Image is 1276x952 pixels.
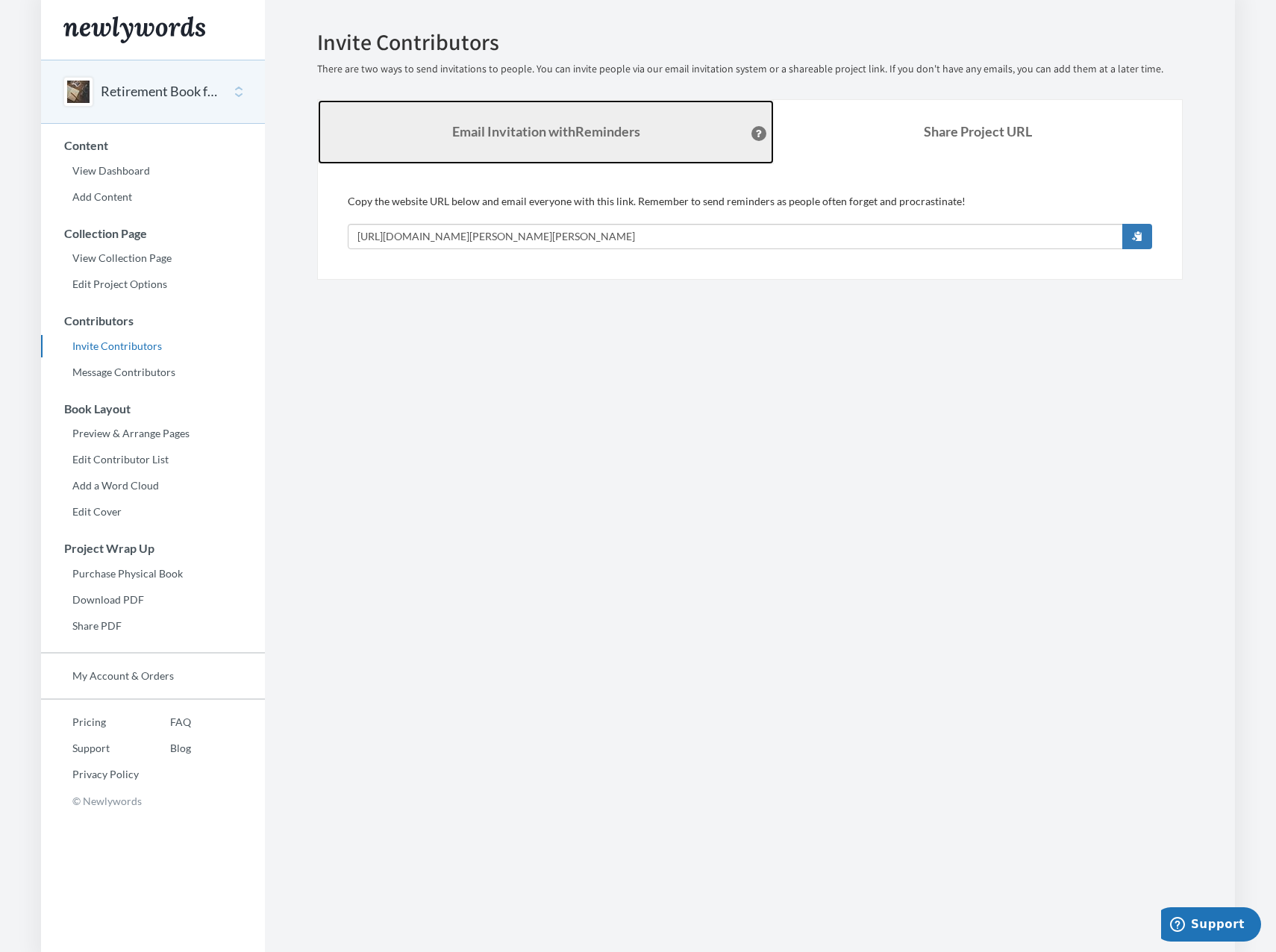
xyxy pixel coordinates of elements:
[41,563,265,585] a: Purchase Physical Book
[42,542,265,555] h3: Project Wrap Up
[41,711,139,733] a: Pricing
[348,194,1152,249] div: Copy the website URL below and email everyone with this link. Remember to send reminders as peopl...
[41,247,265,269] a: View Collection Page
[41,186,265,208] a: Add Content
[42,402,265,416] h3: Book Layout
[317,30,1183,54] h2: Invite Contributors
[41,361,265,383] a: Message Contributors
[41,763,139,786] a: Privacy Policy
[41,589,265,611] a: Download PDF
[42,227,265,240] h3: Collection Page
[101,82,222,101] button: Retirement Book for [PERSON_NAME] and [PERSON_NAME]
[42,314,265,328] h3: Contributors
[41,501,265,523] a: Edit Cover
[139,737,191,760] a: Blog
[42,139,265,152] h3: Content
[41,665,265,687] a: My Account & Orders
[41,160,265,182] a: View Dashboard
[317,62,1183,77] p: There are two ways to send invitations to people. You can invite people via our email invitation ...
[41,475,265,497] a: Add a Word Cloud
[41,335,265,357] a: Invite Contributors
[41,273,265,295] a: Edit Project Options
[41,737,139,760] a: Support
[41,448,265,471] a: Edit Contributor List
[1161,907,1261,945] iframe: Opens a widget where you can chat to one of our agents
[452,123,640,140] strong: Email Invitation with Reminders
[41,422,265,445] a: Preview & Arrange Pages
[41,615,265,637] a: Share PDF
[139,711,191,733] a: FAQ
[63,16,205,43] img: Newlywords logo
[41,789,265,812] p: © Newlywords
[924,123,1032,140] b: Share Project URL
